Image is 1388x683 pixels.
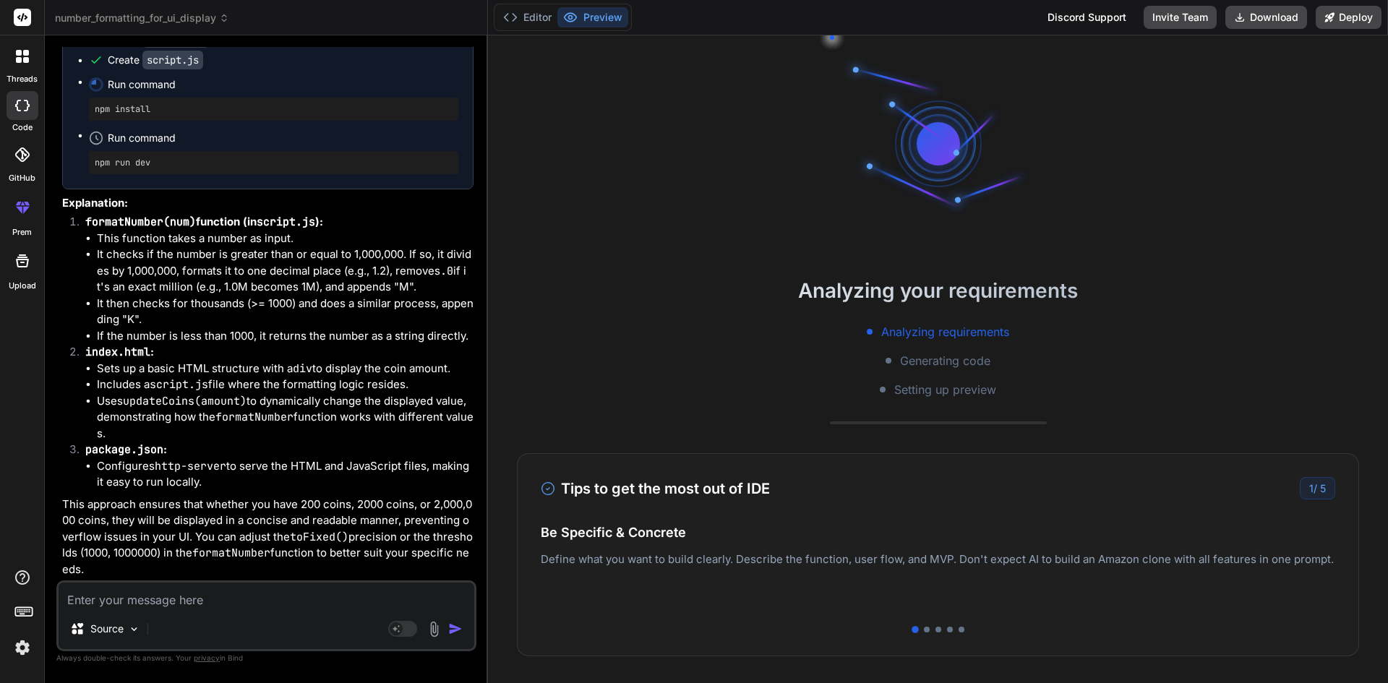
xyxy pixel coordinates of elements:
[12,121,33,134] label: code
[85,215,196,229] code: formatNumber(num)
[97,377,474,393] li: Includes a file where the formatting logic resides.
[9,172,35,184] label: GitHub
[1225,6,1307,29] button: Download
[85,345,154,358] strong: :
[85,345,150,359] code: index.html
[95,103,453,115] pre: npm install
[108,53,203,67] div: Create
[894,381,996,398] span: Setting up preview
[56,651,476,665] p: Always double-check its answers. Your in Bind
[142,51,203,69] code: script.js
[440,264,453,278] code: .0
[541,523,1335,542] h4: Be Specific & Concrete
[1309,482,1314,494] span: 1
[290,530,348,544] code: toFixed()
[7,73,38,85] label: threads
[1316,6,1381,29] button: Deploy
[293,361,312,376] code: div
[192,546,270,560] code: formatNumber
[1039,6,1135,29] div: Discord Support
[1300,477,1335,499] div: /
[123,394,247,408] code: updateCoins(amount)
[10,635,35,660] img: settings
[150,377,208,392] code: script.js
[12,226,32,239] label: prem
[97,246,474,296] li: It checks if the number is greater than or equal to 1,000,000. If so, it divides by 1,000,000, fo...
[155,459,226,473] code: http-server
[108,131,458,145] span: Run command
[97,296,474,328] li: It then checks for thousands (>= 1000) and does a similar process, appending "K".
[85,215,323,228] strong: function (in ):
[97,328,474,345] li: If the number is less than 1000, it returns the number as a string directly.
[55,11,229,25] span: number_formatting_for_ui_display
[90,622,124,636] p: Source
[900,352,990,369] span: Generating code
[95,157,453,168] pre: npm run dev
[9,280,36,292] label: Upload
[62,196,128,210] strong: Explanation:
[215,410,294,424] code: formatNumber
[97,231,474,247] li: This function takes a number as input.
[1320,482,1326,494] span: 5
[541,478,770,499] h3: Tips to get the most out of IDE
[488,275,1388,306] h2: Analyzing your requirements
[426,621,442,637] img: attachment
[881,323,1009,340] span: Analyzing requirements
[557,7,628,27] button: Preview
[497,7,557,27] button: Editor
[97,361,474,377] li: Sets up a basic HTML structure with a to display the coin amount.
[85,442,163,457] code: package.json
[128,623,140,635] img: Pick Models
[97,393,474,442] li: Uses to dynamically change the displayed value, demonstrating how the function works with differe...
[62,497,474,578] p: This approach ensures that whether you have 200 coins, 2000 coins, or 2,000,000 coins, they will ...
[97,458,474,491] li: Configures to serve the HTML and JavaScript files, making it easy to run locally.
[85,442,167,456] strong: :
[194,653,220,662] span: privacy
[1144,6,1217,29] button: Invite Team
[108,77,458,92] span: Run command
[448,622,463,636] img: icon
[257,215,315,229] code: script.js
